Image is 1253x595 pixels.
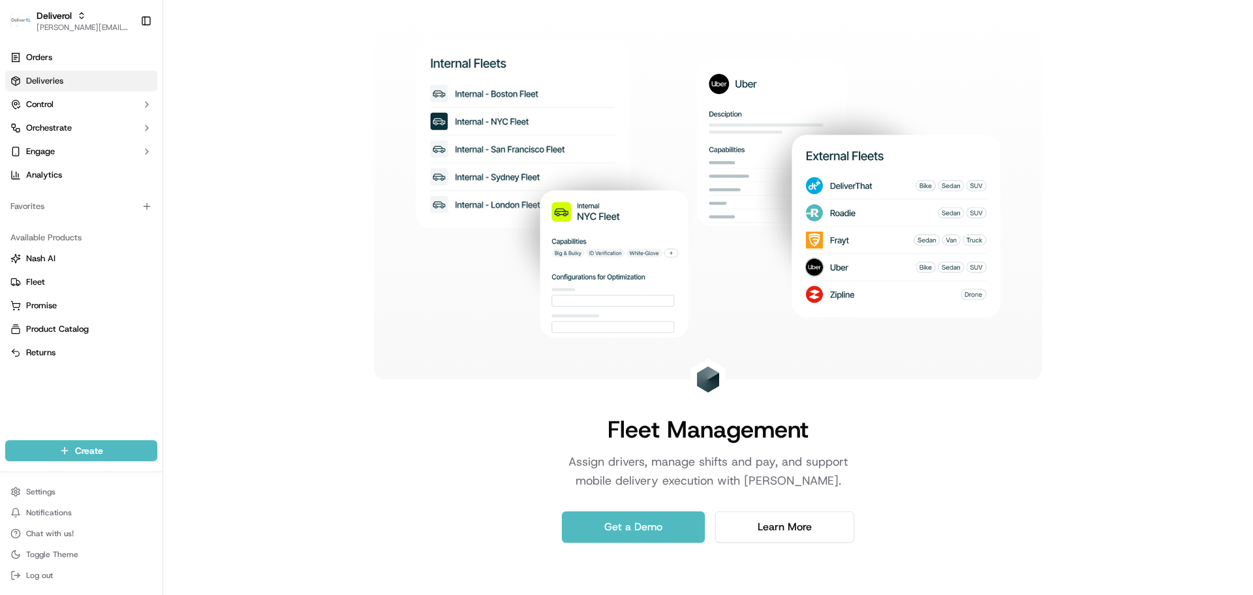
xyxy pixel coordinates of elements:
img: Jeff Sasse [13,225,34,246]
span: Engage [26,146,55,157]
button: Start new chat [222,129,238,144]
button: Nash AI [5,248,157,269]
a: Product Catalog [10,323,152,335]
span: [PERSON_NAME] [40,202,106,213]
button: See all [202,167,238,183]
span: Promise [26,300,57,312]
img: 1736555255976-a54dd68f-1ca7-489b-9aae-adbdc363a1c4 [13,125,37,148]
a: 📗Knowledge Base [8,287,105,310]
button: Deliverol [37,9,72,22]
a: 💻API Documentation [105,287,215,310]
span: Toggle Theme [26,549,78,560]
button: Product Catalog [5,319,157,340]
span: Knowledge Base [26,292,100,305]
a: Learn More [715,511,854,543]
span: Notifications [26,507,72,518]
img: Nash [13,13,39,39]
span: Control [26,99,54,110]
div: Past conversations [13,170,87,180]
span: • [108,238,113,248]
button: Notifications [5,504,157,522]
button: Create [5,440,157,461]
span: Create [75,444,103,457]
button: Control [5,94,157,115]
span: [PERSON_NAME] [40,238,106,248]
a: Deliveries [5,71,157,91]
button: Log out [5,566,157,585]
a: Nash AI [10,253,152,265]
div: We're available if you need us! [59,138,179,148]
button: Settings [5,483,157,501]
span: Deliveries [26,75,63,87]
div: Start new chat [59,125,214,138]
span: Orchestrate [26,122,72,134]
img: Landing Page Image [416,42,1000,338]
p: Assign drivers, manage shifts and pay, and support mobile delivery execution with [PERSON_NAME]. [541,453,875,491]
span: API Documentation [123,292,209,305]
span: Nash AI [26,253,55,265]
button: Toggle Theme [5,545,157,564]
input: Got a question? Start typing here... [34,84,235,98]
p: Welcome 👋 [13,52,238,73]
button: Returns [5,342,157,363]
img: Landing Page Icon [695,366,721,393]
a: Analytics [5,165,157,185]
button: Promise [5,295,157,316]
a: Powered byPylon [92,323,158,334]
span: Settings [26,487,55,497]
button: Fleet [5,272,157,293]
img: Deliverol [10,12,31,30]
button: Engage [5,141,157,162]
div: 💻 [110,293,121,304]
button: Chat with us! [5,524,157,543]
div: Available Products [5,227,157,248]
span: • [108,202,113,213]
span: Returns [26,347,55,359]
span: [DATE] [116,202,142,213]
a: Fleet [10,276,152,288]
div: 📗 [13,293,23,304]
span: Analytics [26,169,62,181]
span: Pylon [130,324,158,334]
span: Fleet [26,276,45,288]
a: Returns [10,347,152,359]
span: Chat with us! [26,528,74,539]
a: Orders [5,47,157,68]
button: [PERSON_NAME][EMAIL_ADDRESS][DOMAIN_NAME] [37,22,130,33]
h1: Fleet Management [608,416,809,442]
img: 8571987876998_91fb9ceb93ad5c398215_72.jpg [27,125,51,148]
div: Favorites [5,196,157,217]
span: Product Catalog [26,323,89,335]
img: Jeff Sasse [13,190,34,211]
span: Log out [26,570,53,581]
a: Get a Demo [562,511,705,543]
button: DeliverolDeliverol[PERSON_NAME][EMAIL_ADDRESS][DOMAIN_NAME] [5,5,135,37]
a: Promise [10,300,152,312]
span: [DATE] [116,238,142,248]
span: Orders [26,52,52,63]
button: Orchestrate [5,118,157,138]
